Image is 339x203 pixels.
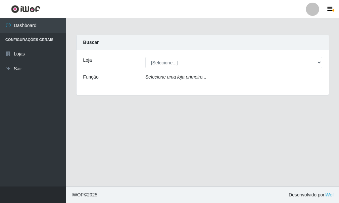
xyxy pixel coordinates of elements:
span: © 2025 . [72,191,99,198]
strong: Buscar [83,40,99,45]
a: iWof [324,192,334,197]
label: Função [83,74,99,81]
img: CoreUI Logo [11,5,40,13]
i: Selecione uma loja primeiro... [145,74,206,80]
span: IWOF [72,192,84,197]
label: Loja [83,57,92,64]
span: Desenvolvido por [289,191,334,198]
